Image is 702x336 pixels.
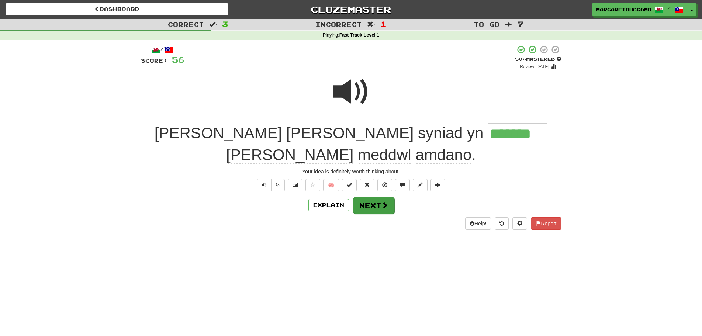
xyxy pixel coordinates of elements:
[222,20,228,28] span: 3
[271,179,285,191] button: ½
[323,179,339,191] button: 🧠
[395,179,410,191] button: Discuss sentence (alt+u)
[315,21,362,28] span: Incorrect
[360,179,374,191] button: Reset to 0% Mastered (alt+r)
[495,217,509,230] button: Round history (alt+y)
[596,6,651,13] span: MargaretBuscombe
[358,146,411,164] span: meddwl
[339,32,380,38] strong: Fast Track Level 1
[380,20,387,28] span: 1
[172,55,184,64] span: 56
[141,58,167,64] span: Score:
[515,56,526,62] span: 50 %
[353,197,394,214] button: Next
[367,21,375,28] span: :
[413,179,428,191] button: Edit sentence (alt+d)
[465,217,491,230] button: Help!
[418,124,463,142] span: syniad
[667,6,671,11] span: /
[141,45,184,54] div: /
[531,217,561,230] button: Report
[505,21,513,28] span: :
[308,199,349,211] button: Explain
[226,146,353,164] span: [PERSON_NAME]
[515,56,561,63] div: Mastered
[518,20,524,28] span: 7
[257,179,272,191] button: Play sentence audio (ctl+space)
[6,3,228,15] a: Dashboard
[141,168,561,175] div: Your idea is definitely worth thinking about.
[255,179,285,191] div: Text-to-speech controls
[474,21,499,28] span: To go
[520,64,549,69] small: Review: [DATE]
[342,179,357,191] button: Set this sentence to 100% Mastered (alt+m)
[430,179,445,191] button: Add to collection (alt+a)
[592,3,687,16] a: MargaretBuscombe /
[377,179,392,191] button: Ignore sentence (alt+i)
[155,124,282,142] span: [PERSON_NAME]
[416,146,472,164] span: amdano
[305,179,320,191] button: Favorite sentence (alt+f)
[239,3,462,16] a: Clozemaster
[288,179,302,191] button: Show image (alt+x)
[209,21,217,28] span: :
[286,124,414,142] span: [PERSON_NAME]
[467,124,483,142] span: yn
[168,21,204,28] span: Correct
[226,146,476,164] span: .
